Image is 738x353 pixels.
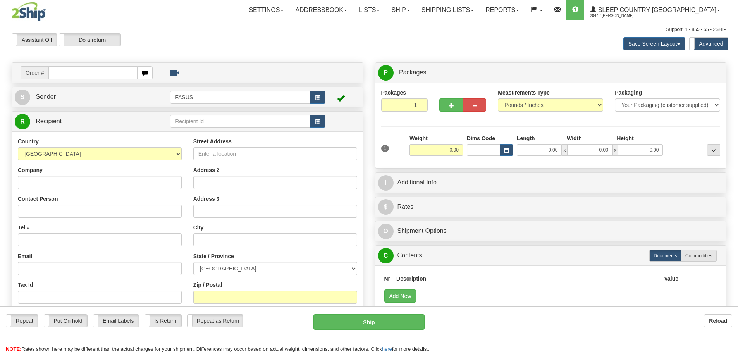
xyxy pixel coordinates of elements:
a: Ship [385,0,415,20]
label: Commodities [681,250,717,262]
span: $ [378,199,394,215]
label: Email Labels [93,315,139,327]
button: Reload [704,314,732,327]
label: State / Province [193,252,234,260]
label: Length [517,134,535,142]
button: Save Screen Layout [623,37,685,50]
a: Shipping lists [416,0,480,20]
label: Assistant Off [12,34,57,46]
th: Description [393,272,661,286]
label: City [193,224,203,231]
label: Packages [381,89,406,96]
label: Do a return [59,34,120,46]
span: x [562,144,567,156]
span: I [378,175,394,191]
label: Address 2 [193,166,220,174]
label: Tax Id [18,281,33,289]
label: Width [567,134,582,142]
label: Company [18,166,43,174]
a: P Packages [378,65,724,81]
label: Measurements Type [498,89,550,96]
label: Zip / Postal [193,281,222,289]
label: Contact Person [18,195,58,203]
th: Nr [381,272,394,286]
th: Value [661,272,681,286]
label: Dims Code [467,134,495,142]
iframe: chat widget [720,137,737,216]
label: Packaging [615,89,642,96]
label: Street Address [193,138,232,145]
a: IAdditional Info [378,175,724,191]
div: ... [707,144,720,156]
label: Tel # [18,224,30,231]
label: Repeat [6,315,38,327]
label: Address 3 [193,195,220,203]
input: Sender Id [170,91,310,104]
span: Recipient [36,118,62,124]
div: Support: 1 - 855 - 55 - 2SHIP [12,26,726,33]
img: logo2044.jpg [12,2,46,21]
a: Settings [243,0,289,20]
label: Country [18,138,39,145]
span: Sender [36,93,56,100]
label: Documents [649,250,681,262]
span: x [612,144,618,156]
a: Sleep Country [GEOGRAPHIC_DATA] 2044 / [PERSON_NAME] [584,0,726,20]
a: R Recipient [15,114,153,129]
span: O [378,224,394,239]
a: here [382,346,392,352]
a: Addressbook [289,0,353,20]
span: P [378,65,394,81]
a: CContents [378,248,724,263]
span: Order # [21,66,48,79]
input: Enter a location [193,147,357,160]
span: Packages [399,69,426,76]
b: Reload [709,318,727,324]
a: $Rates [378,199,724,215]
a: Reports [480,0,525,20]
label: Weight [409,134,427,142]
button: Add New [384,289,416,303]
a: S Sender [15,89,170,105]
label: Advanced [690,38,728,50]
button: Ship [313,314,425,330]
label: Height [617,134,634,142]
label: Email [18,252,32,260]
span: S [15,90,30,105]
span: NOTE: [6,346,21,352]
input: Recipient Id [170,115,310,128]
span: C [378,248,394,263]
span: 1 [381,145,389,152]
label: Is Return [145,315,181,327]
a: OShipment Options [378,223,724,239]
label: Repeat as Return [188,315,243,327]
span: 2044 / [PERSON_NAME] [590,12,648,20]
a: Lists [353,0,385,20]
span: Sleep Country [GEOGRAPHIC_DATA] [596,7,716,13]
span: R [15,114,30,129]
label: Put On hold [44,315,87,327]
